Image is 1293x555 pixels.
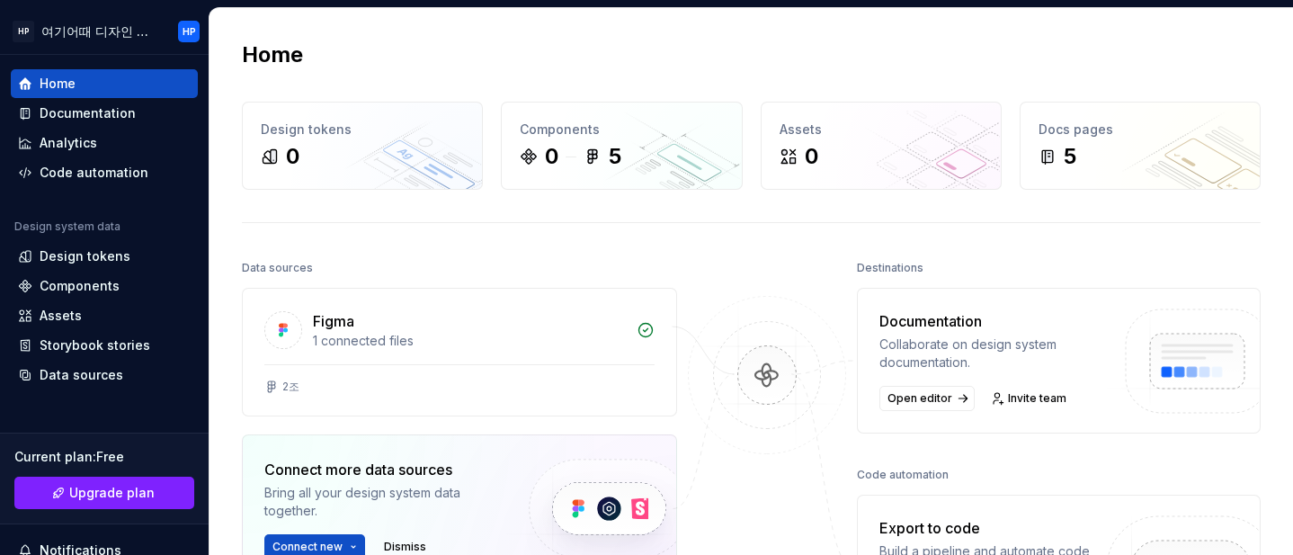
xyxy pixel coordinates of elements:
[41,22,156,40] div: 여기어때 디자인 시스템
[879,310,1105,332] div: Documentation
[40,307,82,325] div: Assets
[282,380,299,394] div: 2조
[40,134,97,152] div: Analytics
[879,386,975,411] a: Open editor
[11,99,198,128] a: Documentation
[40,164,148,182] div: Code automation
[879,517,1105,539] div: Export to code
[14,477,194,509] a: Upgrade plan
[11,69,198,98] a: Home
[40,336,150,354] div: Storybook stories
[264,484,498,520] div: Bring all your design system data together.
[805,142,818,171] div: 0
[286,142,299,171] div: 0
[11,129,198,157] a: Analytics
[313,310,354,332] div: Figma
[14,219,120,234] div: Design system data
[761,102,1002,190] a: Assets0
[264,459,498,480] div: Connect more data sources
[545,142,558,171] div: 0
[857,255,923,281] div: Destinations
[261,121,464,139] div: Design tokens
[40,75,76,93] div: Home
[1020,102,1261,190] a: Docs pages5
[879,336,1105,371] div: Collaborate on design system documentation.
[1008,391,1066,406] span: Invite team
[40,247,130,265] div: Design tokens
[40,366,123,384] div: Data sources
[11,331,198,360] a: Storybook stories
[11,242,198,271] a: Design tokens
[520,121,723,139] div: Components
[11,301,198,330] a: Assets
[11,361,198,389] a: Data sources
[242,40,303,69] h2: Home
[13,21,34,42] div: HP
[887,391,952,406] span: Open editor
[272,540,343,554] span: Connect new
[384,540,426,554] span: Dismiss
[11,158,198,187] a: Code automation
[40,104,136,122] div: Documentation
[780,121,983,139] div: Assets
[11,272,198,300] a: Components
[1039,121,1242,139] div: Docs pages
[242,288,677,416] a: Figma1 connected files2조
[4,12,205,50] button: HP여기어때 디자인 시스템HP
[14,448,194,466] div: Current plan : Free
[1064,142,1076,171] div: 5
[183,24,196,39] div: HP
[40,277,120,295] div: Components
[985,386,1075,411] a: Invite team
[501,102,742,190] a: Components05
[857,462,949,488] div: Code automation
[609,142,621,171] div: 5
[242,102,483,190] a: Design tokens0
[242,255,313,281] div: Data sources
[313,332,626,350] div: 1 connected files
[69,484,155,502] span: Upgrade plan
